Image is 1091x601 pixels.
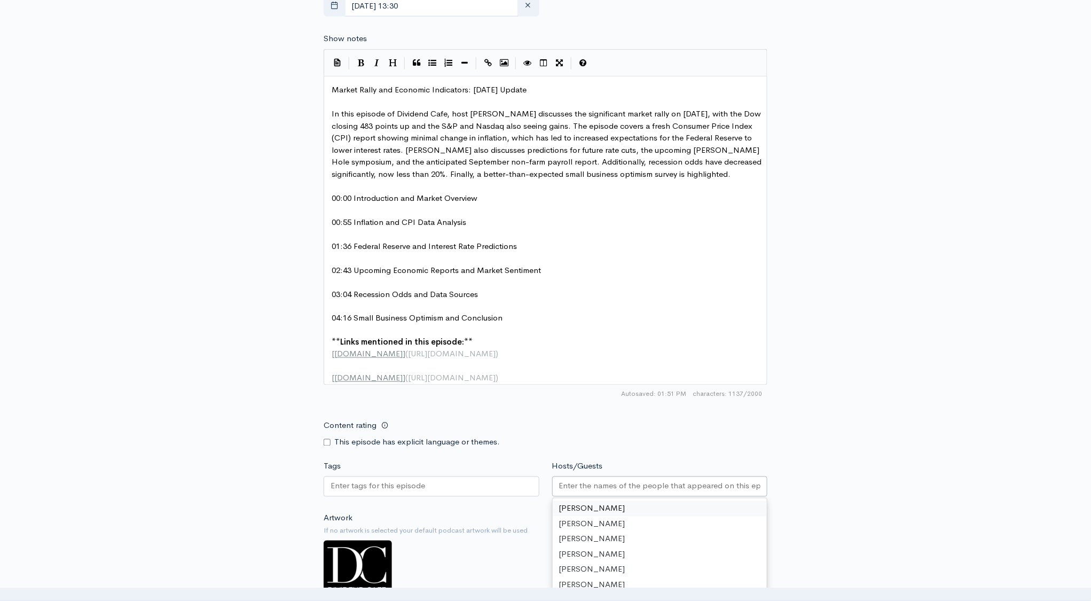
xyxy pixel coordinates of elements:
[334,436,500,449] label: This episode has explicit language or themes.
[404,57,405,69] i: |
[329,54,346,71] button: Insert Show Notes Template
[324,415,376,437] label: Content rating
[553,517,767,532] div: [PERSON_NAME]
[559,480,761,493] input: Enter the names of the people that appeared on this episode
[496,373,498,383] span: )
[476,57,477,69] i: |
[324,460,341,473] label: Tags
[332,373,334,383] span: [
[332,265,541,275] span: 02:43 Upcoming Economic Reports and Market Sentiment
[405,373,408,383] span: (
[332,313,503,323] span: 04:16 Small Business Optimism and Conclusion
[332,349,334,359] span: [
[331,480,427,493] input: Enter tags for this episode
[575,55,591,71] button: Markdown Guide
[621,389,686,399] span: Autosaved: 01:51 PM
[441,55,457,71] button: Numbered List
[405,349,408,359] span: (
[369,55,385,71] button: Italic
[571,57,572,69] i: |
[332,241,517,251] span: 01:36 Federal Reserve and Interest Rate Predictions
[552,460,603,473] label: Hosts/Guests
[553,547,767,563] div: [PERSON_NAME]
[553,577,767,593] div: [PERSON_NAME]
[515,57,516,69] i: |
[353,55,369,71] button: Bold
[520,55,536,71] button: Toggle Preview
[332,84,527,95] span: Market Rally and Economic Indicators: [DATE] Update
[332,217,466,227] span: 00:55 Inflation and CPI Data Analysis
[693,389,762,399] span: 1137/2000
[552,55,568,71] button: Toggle Fullscreen
[496,55,512,71] button: Insert Image
[324,526,767,536] small: If no artwork is selected your default podcast artwork will be used
[332,193,477,203] span: 00:00 Introduction and Market Overview
[324,33,367,45] label: Show notes
[334,373,403,383] span: [DOMAIN_NAME]
[480,55,496,71] button: Create Link
[408,373,496,383] span: [URL][DOMAIN_NAME]
[334,349,403,359] span: [DOMAIN_NAME]
[536,55,552,71] button: Toggle Side by Side
[408,349,496,359] span: [URL][DOMAIN_NAME]
[553,562,767,577] div: [PERSON_NAME]
[403,373,405,383] span: ]
[385,55,401,71] button: Heading
[496,349,498,359] span: )
[403,349,405,359] span: ]
[457,55,473,71] button: Insert Horizontal Line
[340,337,464,347] span: Links mentioned in this episode:
[324,512,352,525] label: Artwork
[332,289,478,299] span: 03:04 Recession Odds and Data Sources
[553,501,767,517] div: [PERSON_NAME]
[332,108,764,179] span: In this episode of Dividend Cafe, host [PERSON_NAME] discusses the significant market rally on [D...
[553,532,767,547] div: [PERSON_NAME]
[409,55,425,71] button: Quote
[425,55,441,71] button: Generic List
[349,57,350,69] i: |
